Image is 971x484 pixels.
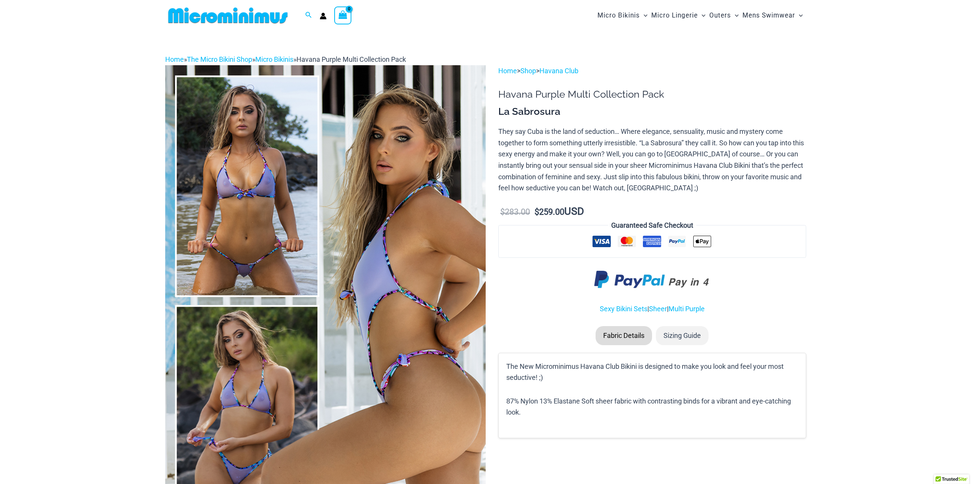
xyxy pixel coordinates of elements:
[741,4,805,27] a: Mens SwimwearMenu ToggleMenu Toggle
[498,88,806,100] h1: Havana Purple Multi Collection Pack
[320,13,327,19] a: Account icon link
[165,55,406,63] span: » » »
[685,305,705,313] a: Purple
[498,303,806,315] p: | |
[535,207,564,217] bdi: 259.00
[649,305,667,313] a: Sheer
[500,207,530,217] bdi: 283.00
[640,6,647,25] span: Menu Toggle
[668,305,684,313] a: Multi
[651,6,698,25] span: Micro Lingerie
[535,207,539,217] span: $
[506,396,798,418] p: 87% Nylon 13% Elastane Soft sheer fabric with contrasting binds for a vibrant and eye-catching look.
[698,6,705,25] span: Menu Toggle
[187,55,252,63] a: The Micro Bikini Shop
[520,67,536,75] a: Shop
[656,326,709,345] li: Sizing Guide
[594,3,806,28] nav: Site Navigation
[506,361,798,383] p: The New Microminimus Havana Club Bikini is designed to make you look and feel your most seductive...
[596,326,652,345] li: Fabric Details
[498,126,806,194] p: They say Cuba is the land of seduction… Where elegance, sensuality, music and mystery come togeth...
[165,55,184,63] a: Home
[334,6,352,24] a: View Shopping Cart, empty
[608,220,696,231] legend: Guaranteed Safe Checkout
[498,65,806,77] p: > >
[707,4,741,27] a: OutersMenu ToggleMenu Toggle
[597,6,640,25] span: Micro Bikinis
[498,105,806,118] h3: La Sabrosura
[500,207,505,217] span: $
[649,4,707,27] a: Micro LingerieMenu ToggleMenu Toggle
[305,11,312,20] a: Search icon link
[255,55,293,63] a: Micro Bikinis
[539,67,578,75] a: Havana Club
[600,305,647,313] a: Sexy Bikini Sets
[165,7,291,24] img: MM SHOP LOGO FLAT
[709,6,731,25] span: Outers
[296,55,406,63] span: Havana Purple Multi Collection Pack
[596,4,649,27] a: Micro BikinisMenu ToggleMenu Toggle
[731,6,739,25] span: Menu Toggle
[498,67,517,75] a: Home
[795,6,803,25] span: Menu Toggle
[498,206,806,218] p: USD
[742,6,795,25] span: Mens Swimwear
